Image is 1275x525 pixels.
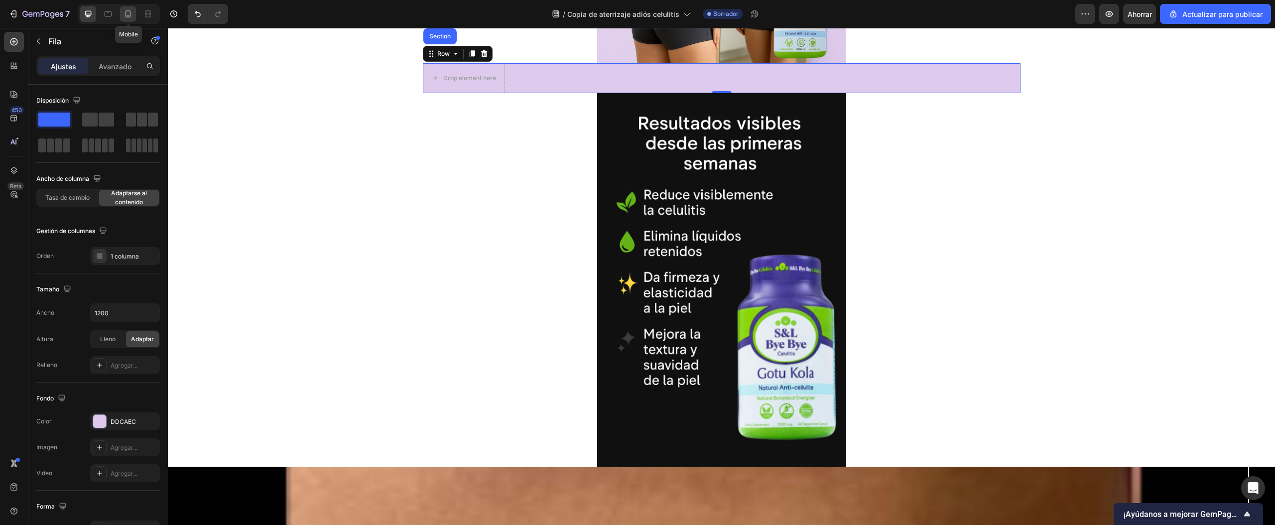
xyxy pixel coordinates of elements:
font: Actualizar para publicar [1182,10,1263,18]
font: Copia de aterrizaje adiós celulitis [567,10,679,18]
font: Agregar... [111,362,137,369]
font: Altura [36,335,53,343]
font: Ajustes [51,62,76,71]
font: Tamaño [36,285,59,293]
font: Lleno [100,335,116,343]
img: gempages_586030181030822747-e48c0074-52ee-4e01-97dd-730a319600a6.jpg [429,65,678,439]
font: 7 [65,9,70,19]
div: Abrir Intercom Messenger [1241,476,1265,500]
font: Fondo [36,394,54,402]
font: Relleno [36,361,57,369]
font: DDCAEC [111,418,136,425]
font: 450 [11,107,22,114]
p: Fila [48,35,133,47]
iframe: Área de diseño [168,28,1275,525]
font: Disposición [36,97,69,104]
div: Section [259,5,285,11]
button: Ahorrar [1123,4,1156,24]
font: Avanzado [99,62,131,71]
font: Tasa de cambio [45,194,90,201]
font: Video [36,469,52,477]
font: Imagen [36,443,57,451]
font: Forma [36,503,55,510]
font: Gestión de columnas [36,227,95,235]
div: Deshacer/Rehacer [188,4,228,24]
div: Drop element here [275,46,328,54]
button: 7 [4,4,74,24]
div: Row [267,21,284,30]
font: Agregar... [111,444,137,451]
font: Borrador [713,10,739,17]
font: Ancho [36,309,54,316]
font: Orden [36,252,54,260]
font: 1 columna [111,253,139,260]
font: Ancho de columna [36,175,89,182]
font: Adaptar [131,335,154,343]
font: Ahorrar [1128,10,1152,18]
font: ¡Ayúdanos a mejorar GemPages! [1124,510,1242,519]
font: / [563,10,565,18]
font: Color [36,417,52,425]
font: Agregar... [111,470,137,477]
font: Beta [10,183,21,190]
button: Mostrar encuesta - ¡Ayúdanos a mejorar GemPages! [1124,508,1253,520]
font: Adaptarse al contenido [111,189,147,206]
button: Actualizar para publicar [1160,4,1271,24]
input: Auto [91,304,159,322]
font: Fila [48,36,61,46]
